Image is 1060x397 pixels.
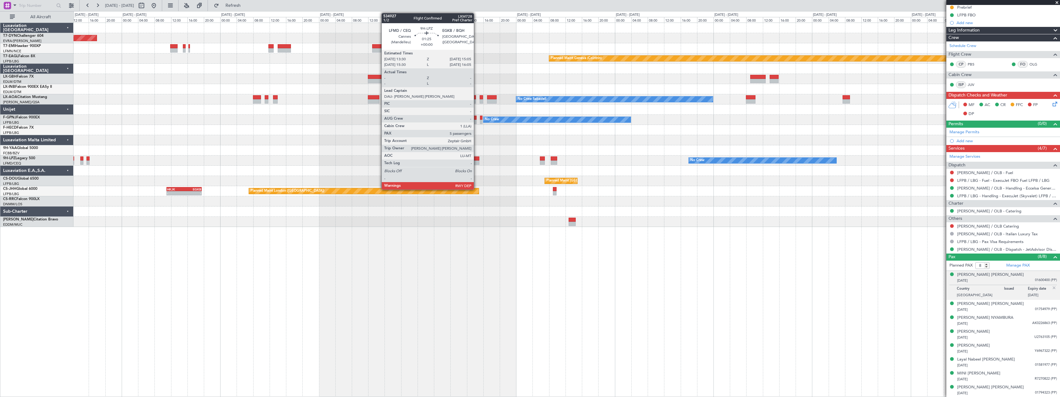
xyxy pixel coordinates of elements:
div: [DATE] - [DATE] [123,12,146,18]
div: No Crew Sabadell [518,95,546,104]
div: 20:00 [894,17,911,23]
div: [DATE] - [DATE] [517,12,541,18]
div: Planned Maint [GEOGRAPHIC_DATA] ([GEOGRAPHIC_DATA]) [546,176,644,186]
div: 12:00 [566,17,582,23]
div: 16:00 [779,17,796,23]
div: LFPB FBO [957,12,976,18]
p: Country [957,287,1004,293]
div: [PERSON_NAME] [PERSON_NAME] [957,272,1024,278]
div: 20:00 [796,17,812,23]
div: 08:00 [845,17,861,23]
p: Expiry date [1028,287,1052,293]
span: (8/8) [1038,253,1047,260]
div: EGGW [430,177,449,181]
span: Services [949,145,965,152]
div: 20:00 [105,17,122,23]
a: PBS [968,62,982,67]
div: 00:00 [911,17,927,23]
div: CP [956,61,966,68]
div: 16:00 [385,17,401,23]
div: Prebrief [957,5,972,10]
span: R7270822 (PP) [1035,376,1057,382]
a: F-GPNJFalcon 900EX [3,116,40,119]
a: 9H-YAAGlobal 5000 [3,146,38,150]
div: - [167,191,184,195]
span: [DATE] - [DATE] [105,3,134,8]
div: [DATE] - [DATE] [75,12,99,18]
a: FCBB/BZV [3,151,19,156]
div: 08:00 [450,17,467,23]
span: 01581977 (PP) [1035,362,1057,368]
div: 08:00 [746,17,763,23]
a: [PERSON_NAME]/QSA [3,100,40,105]
span: [DATE] [957,335,968,340]
div: 16:00 [483,17,500,23]
button: All Aircraft [7,12,67,22]
div: 08:00 [944,17,960,23]
a: Manage Permits [949,129,979,135]
span: F-GPNJ [3,116,16,119]
a: Manage PAX [1006,263,1030,269]
p: [GEOGRAPHIC_DATA] [957,293,1004,299]
a: EDDM/MUC [3,222,23,227]
span: (4/7) [1038,145,1047,152]
p: Issued [1004,287,1028,293]
div: [DATE] - [DATE] [616,12,640,18]
span: Dispatch [949,162,965,169]
div: 12:00 [861,17,878,23]
span: FP [1033,102,1038,108]
span: CS-DOU [3,177,18,181]
span: 9H-YAA [3,146,17,150]
div: 20:00 [401,17,418,23]
div: KLAX [410,177,429,181]
span: Pax [949,254,955,261]
span: Cabin Crew [949,71,972,79]
div: 20:00 [204,17,220,23]
div: 08:00 [648,17,664,23]
div: [PERSON_NAME] [957,329,990,335]
a: CS-RRCFalcon 900LX [3,197,40,201]
a: OLG [1029,62,1043,67]
span: (0/0) [1038,120,1047,127]
div: [PERSON_NAME] [PERSON_NAME] [957,301,1024,307]
a: LFPB/LBG [3,192,19,196]
span: T7-EMI [3,44,15,48]
a: CS-JHHGlobal 6000 [3,187,37,191]
div: [PERSON_NAME] [957,343,990,349]
div: Planned Maint London ([GEOGRAPHIC_DATA]) [250,186,324,196]
span: Leg Information [949,27,980,34]
a: [PERSON_NAME]Citation Bravo [3,218,58,221]
div: - [410,181,429,185]
div: 04:00 [631,17,648,23]
div: 08:00 [549,17,566,23]
a: EVRA/[PERSON_NAME] [3,39,41,43]
div: 00:00 [319,17,335,23]
div: 12:00 [270,17,286,23]
div: 00:00 [713,17,730,23]
div: 00:00 [812,17,828,23]
div: Layal Nabeel [PERSON_NAME] [957,356,1015,363]
div: HKJK [167,187,184,191]
div: [DATE] - [DATE] [813,12,837,18]
div: 04:00 [532,17,549,23]
a: F-HECDFalcon 7X [3,126,34,130]
div: FO [1018,61,1028,68]
a: LX-GBHFalcon 7X [3,75,34,79]
a: LFPB/LBG [3,120,19,125]
a: T7-EAGLFalcon 8X [3,54,35,58]
a: [PERSON_NAME] / OLB - Catering [957,208,1021,214]
div: Add new [957,138,1057,143]
div: 04:00 [335,17,352,23]
span: FFC [1016,102,1023,108]
a: CS-DOUGlobal 6500 [3,177,39,181]
div: 04:00 [434,17,450,23]
div: 12:00 [72,17,89,23]
div: Planned Maint Geneva (Cointrin) [551,54,602,63]
a: [PERSON_NAME] / OLB - Italian Luxury Tax [957,231,1038,237]
div: 12:00 [664,17,680,23]
a: 9H-LPZLegacy 500 [3,156,35,160]
a: [PERSON_NAME] / OLB - Dispatch - JetAdvisor Dispatch MT [957,247,1057,252]
a: LFMN/NCE [3,49,21,53]
span: Permits [949,121,963,128]
a: LFPB/LBG [3,59,19,64]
